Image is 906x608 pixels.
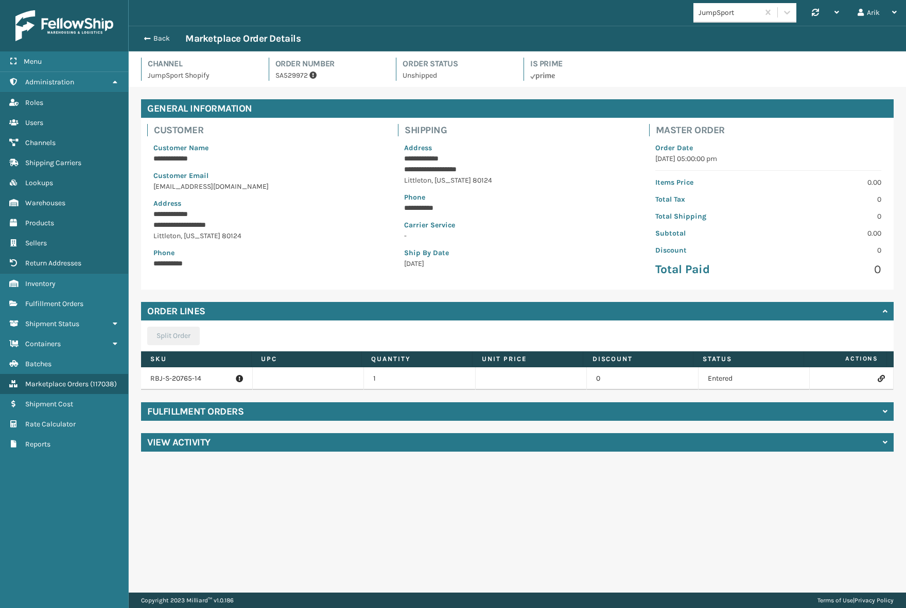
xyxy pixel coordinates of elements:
[150,373,243,384] p: RBJ-S-20765-14
[90,380,117,388] span: ( 117038 )
[699,7,760,18] div: JumpSport
[25,98,43,107] span: Roles
[141,593,234,608] p: Copyright 2023 Milliard™ v 1.0.186
[25,178,53,187] span: Lookups
[656,124,887,136] h4: Master Order
[25,299,83,308] span: Fulfillment Orders
[404,247,630,258] p: Ship By Date
[25,219,54,227] span: Products
[154,124,386,136] h4: Customer
[482,354,573,364] label: Unit Price
[25,360,51,368] span: Batches
[25,319,79,328] span: Shipment Status
[404,258,630,269] p: [DATE]
[404,230,630,241] p: -
[138,34,185,43] button: Back
[774,194,881,205] p: 0
[404,220,630,230] p: Carrier Service
[24,57,42,66] span: Menu
[587,367,699,390] td: 0
[655,211,762,222] p: Total Shipping
[147,327,200,345] button: Split Order
[261,354,353,364] label: UPC
[807,350,884,367] span: Actions
[371,354,463,364] label: Quantity
[25,440,50,449] span: Reports
[15,10,113,41] img: logo
[141,99,894,118] h4: General Information
[655,194,762,205] p: Total Tax
[25,158,81,167] span: Shipping Carriers
[25,400,73,408] span: Shipment Cost
[25,199,65,207] span: Warehouses
[25,78,74,86] span: Administration
[148,58,256,70] h4: Channel
[153,199,181,208] span: Address
[25,259,81,267] span: Return Addresses
[655,228,762,239] p: Subtotal
[153,142,379,153] p: Customer Name
[817,593,894,608] div: |
[275,70,384,81] p: SA529972
[405,124,636,136] h4: Shipping
[25,138,56,147] span: Channels
[655,262,762,277] p: Total Paid
[25,339,61,348] span: Containers
[404,192,630,203] p: Phone
[153,230,379,241] p: Littleton , [US_STATE] 80124
[404,144,432,152] span: Address
[774,177,881,188] p: 0.00
[25,118,43,127] span: Users
[655,177,762,188] p: Items Price
[364,367,476,390] td: 1
[699,367,810,390] td: Entered
[185,32,301,45] h3: Marketplace Order Details
[275,58,384,70] h4: Order Number
[774,262,881,277] p: 0
[774,211,881,222] p: 0
[147,305,205,317] h4: Order Lines
[147,405,243,418] h4: Fulfillment Orders
[153,247,379,258] p: Phone
[655,142,881,153] p: Order Date
[148,70,256,81] p: JumpSport Shopify
[878,375,884,382] i: Link Order Line
[403,58,511,70] h4: Order Status
[147,436,211,449] h4: View Activity
[703,354,794,364] label: Status
[774,228,881,239] p: 0.00
[855,597,894,604] a: Privacy Policy
[153,170,379,181] p: Customer Email
[655,153,881,164] p: [DATE] 05:00:00 pm
[593,354,684,364] label: Discount
[530,58,639,70] h4: Is Prime
[25,380,89,388] span: Marketplace Orders
[25,279,56,288] span: Inventory
[150,354,242,364] label: SKU
[403,70,511,81] p: Unshipped
[25,420,76,428] span: Rate Calculator
[25,239,47,247] span: Sellers
[774,245,881,256] p: 0
[817,597,853,604] a: Terms of Use
[153,181,379,192] p: [EMAIL_ADDRESS][DOMAIN_NAME]
[404,175,630,186] p: Littleton , [US_STATE] 80124
[655,245,762,256] p: Discount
